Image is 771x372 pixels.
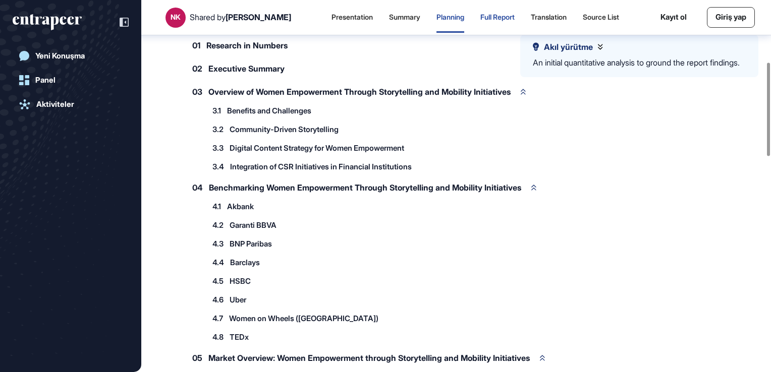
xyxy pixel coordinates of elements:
span: Akbank [227,203,254,210]
span: 02 [192,65,202,73]
span: [PERSON_NAME] [226,12,291,22]
div: Full Report [480,13,515,22]
a: Kayıt ol [660,12,687,23]
span: 04 [192,183,203,192]
span: 3.2 [212,126,224,133]
span: Uber [230,296,246,303]
span: TEDx [230,333,249,341]
span: 3.1 [212,107,221,114]
div: Translation [531,13,567,22]
span: 4.5 [212,277,224,285]
span: 4.1 [212,203,221,210]
span: 03 [192,88,202,96]
span: 05 [192,354,202,362]
span: Women on Wheels ([GEOGRAPHIC_DATA]) [229,315,378,322]
span: HSBC [230,277,251,285]
span: Barclays [230,259,260,266]
span: 3.4 [212,163,224,170]
span: 4.7 [212,315,223,322]
span: 4.4 [212,259,224,266]
span: Benefits and Challenges [227,107,311,114]
span: 01 [192,41,200,49]
span: Market Overview: Women Empowerment through Storytelling and Mobility Initiatives [208,354,530,362]
span: Garanti BBVA [230,221,277,229]
span: Benchmarking Women Empowerment Through Storytelling and Mobility Initiatives [209,183,521,192]
span: Overview of Women Empowerment Through Storytelling and Mobility Initiatives [208,88,511,96]
div: entrapeer-logo [13,14,82,30]
div: Summary [389,13,420,22]
div: NK [171,13,181,21]
span: BNP Paribas [230,240,272,247]
span: Digital Content Strategy for Women Empowerment [230,144,404,152]
div: Shared by [190,13,291,22]
div: Panel [35,76,56,85]
span: Integration of CSR Initiatives in Financial Institutions [230,163,412,170]
div: Source List [583,13,619,22]
div: Presentation [332,13,373,22]
span: 4.6 [212,296,224,303]
span: Community-Driven Storytelling [230,126,339,133]
a: Giriş yap [707,7,755,28]
div: Yeni Konuşma [35,51,85,60]
div: Aktiviteler [36,100,74,109]
span: Executive Summary [208,65,285,73]
div: Planning [436,13,464,22]
span: 4.8 [212,333,224,341]
span: Research in Numbers [206,41,288,49]
div: An initial quantitative analysis to ground the report findings. [533,56,740,70]
span: 4.2 [212,221,224,229]
span: 4.3 [212,240,224,247]
span: 3.3 [212,144,224,152]
span: Akıl yürütme [544,42,593,52]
